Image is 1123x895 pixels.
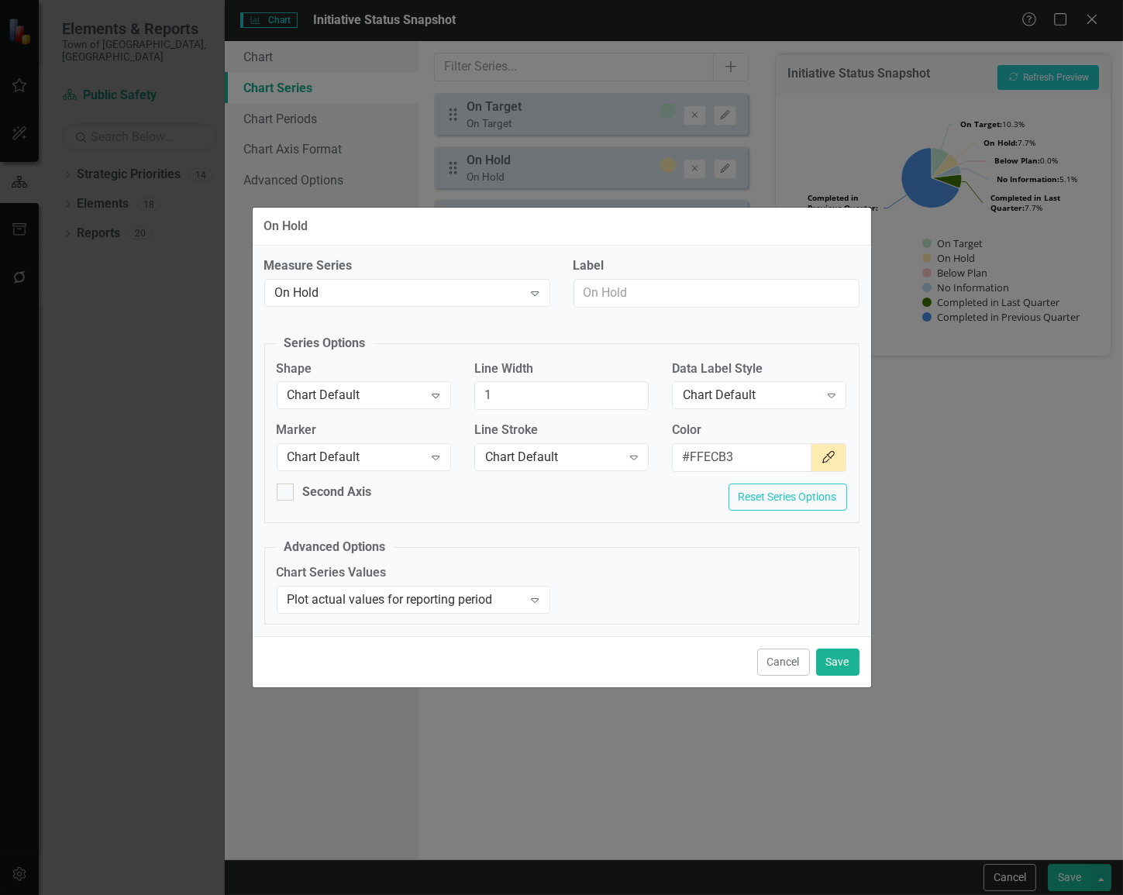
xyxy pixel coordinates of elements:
[303,484,372,501] div: Second Axis
[474,360,649,378] label: Line Width
[574,279,859,308] input: On Hold
[672,360,846,378] label: Data Label Style
[277,422,451,439] label: Marker
[757,649,810,676] button: Cancel
[277,360,451,378] label: Shape
[288,449,424,466] div: Chart Default
[683,387,819,404] div: Chart Default
[729,484,847,511] button: Reset Series Options
[672,443,812,472] input: Chart Default
[816,649,859,676] button: Save
[474,381,649,410] input: Chart Default
[275,284,523,301] div: On Hold
[485,449,622,466] div: Chart Default
[574,257,859,275] label: Label
[277,564,550,582] label: Chart Series Values
[277,539,394,556] legend: Advanced Options
[264,219,308,233] div: On Hold
[288,387,424,404] div: Chart Default
[288,590,523,608] div: Plot actual values for reporting period
[264,257,550,275] label: Measure Series
[474,422,649,439] label: Line Stroke
[277,335,374,353] legend: Series Options
[672,422,846,439] label: Color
